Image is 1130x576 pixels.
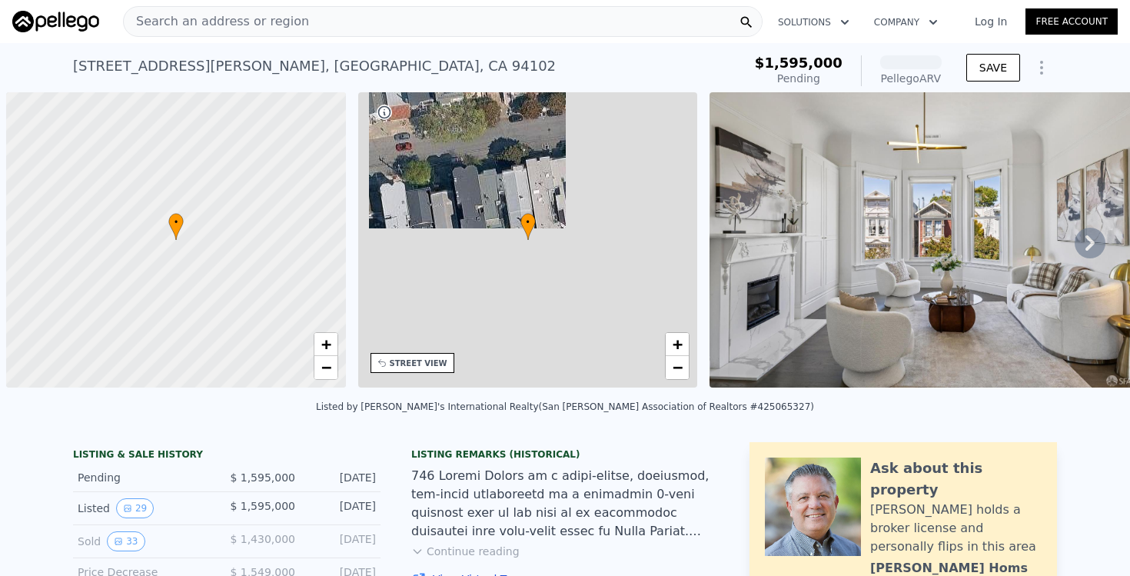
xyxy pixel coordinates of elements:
div: 746 Loremi Dolors am c adipi-elitse, doeiusmod, tem-incid utlaboreetd ma a enimadmin 0-veni quisn... [411,467,719,541]
button: View historical data [107,531,145,551]
button: Solutions [766,8,862,36]
a: Free Account [1025,8,1118,35]
div: [DATE] [307,531,376,551]
span: $ 1,595,000 [230,500,295,512]
span: $ 1,595,000 [230,471,295,484]
div: [DATE] [307,498,376,518]
div: Ask about this property [870,458,1042,501]
span: + [321,335,331,354]
div: LISTING & SALE HISTORY [73,448,381,464]
div: [PERSON_NAME] holds a broker license and personally flips in this area [870,501,1042,556]
div: [DATE] [307,470,376,485]
div: Listed by [PERSON_NAME]'s International Realty (San [PERSON_NAME] Association of Realtors #425065... [316,401,814,412]
div: • [520,213,536,240]
a: Zoom out [666,356,689,379]
span: • [168,215,184,229]
img: Pellego [12,11,99,32]
div: STREET VIEW [390,358,447,369]
button: Continue reading [411,544,520,559]
a: Zoom in [314,333,337,356]
span: + [673,335,683,354]
div: Pending [755,71,843,86]
span: Search an address or region [124,12,309,31]
span: − [673,358,683,377]
div: Pellego ARV [880,71,942,86]
div: [STREET_ADDRESS][PERSON_NAME] , [GEOGRAPHIC_DATA] , CA 94102 [73,55,556,77]
div: Listing Remarks (Historical) [411,448,719,461]
a: Zoom out [314,356,337,379]
div: • [168,213,184,240]
a: Log In [956,14,1025,29]
button: SAVE [966,54,1020,82]
span: $1,595,000 [755,55,843,71]
span: $ 1,430,000 [230,533,295,545]
div: Pending [78,470,214,485]
button: Show Options [1026,52,1057,83]
div: Sold [78,531,214,551]
div: Listed [78,498,214,518]
button: View historical data [116,498,154,518]
a: Zoom in [666,333,689,356]
span: − [321,358,331,377]
span: • [520,215,536,229]
button: Company [862,8,950,36]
